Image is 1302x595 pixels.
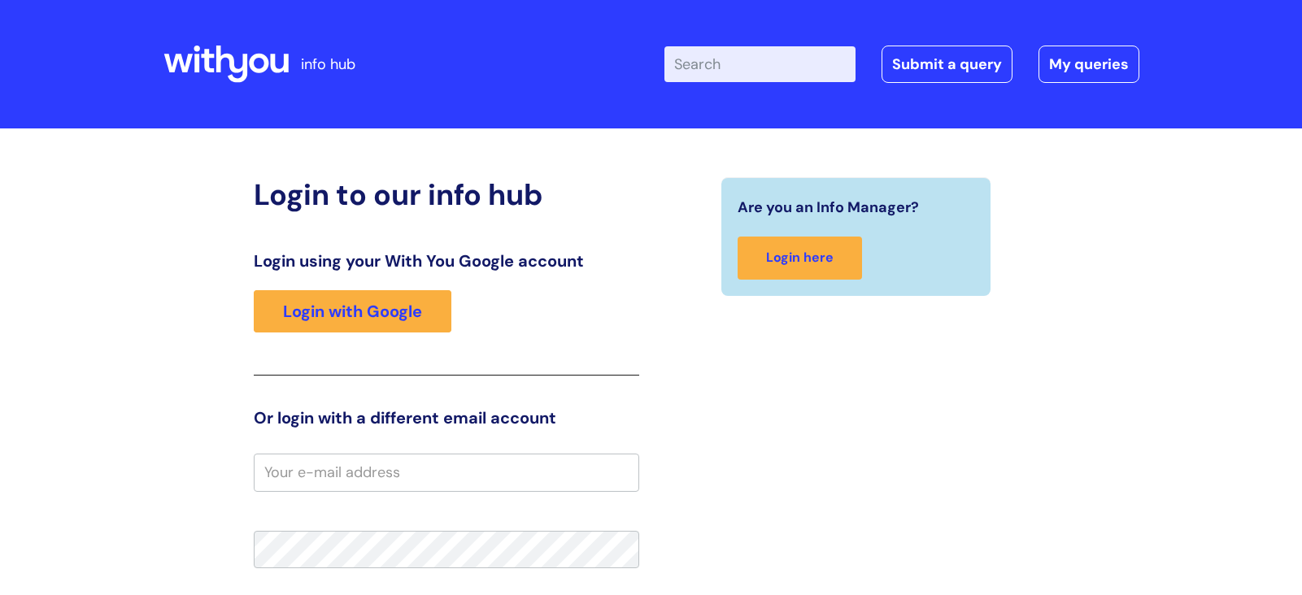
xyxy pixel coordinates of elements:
h2: Login to our info hub [254,177,639,212]
h3: Login using your With You Google account [254,251,639,271]
input: Search [664,46,856,82]
h3: Or login with a different email account [254,408,639,428]
span: Are you an Info Manager? [738,194,919,220]
a: Login here [738,237,862,280]
a: My queries [1039,46,1139,83]
input: Your e-mail address [254,454,639,491]
a: Login with Google [254,290,451,332]
a: Submit a query [882,46,1012,83]
p: info hub [301,51,355,77]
